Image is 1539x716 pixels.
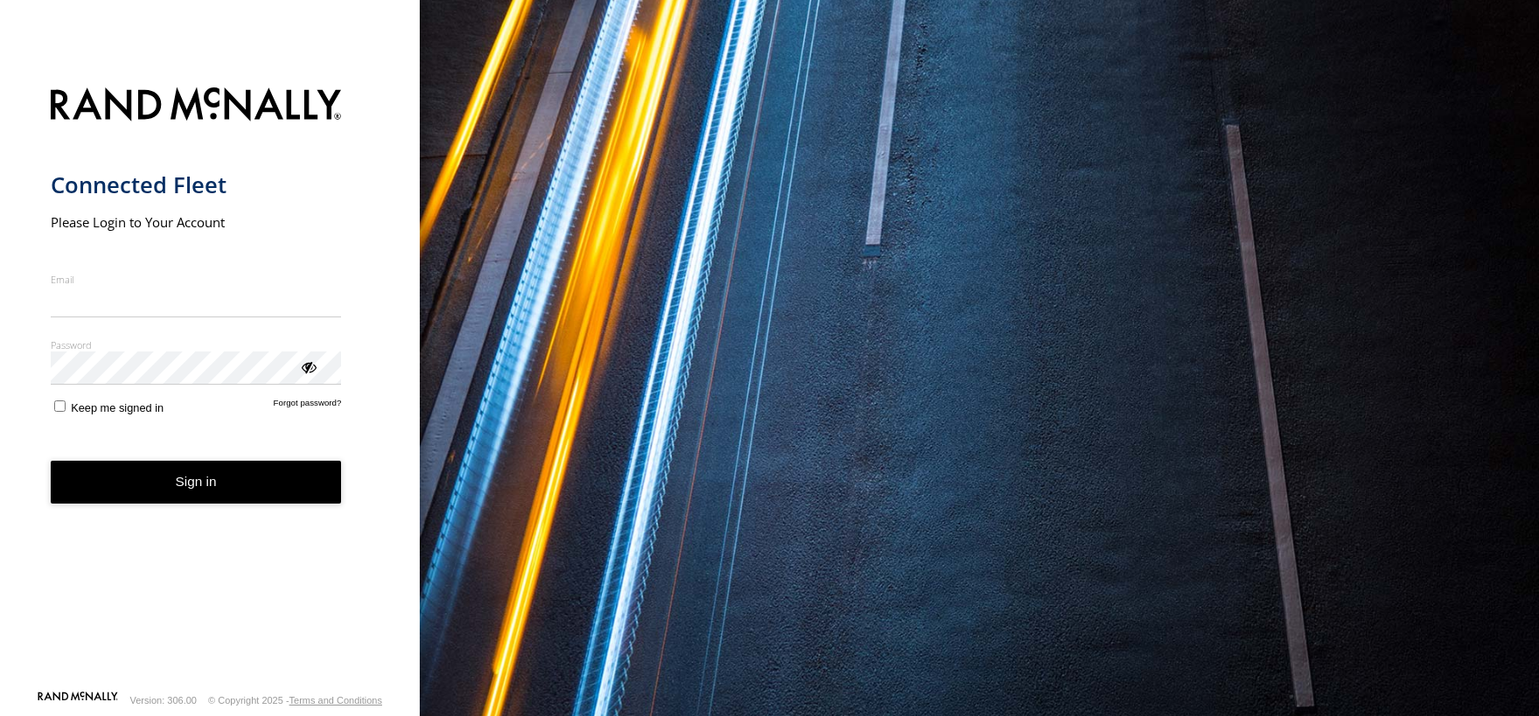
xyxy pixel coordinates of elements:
img: Rand McNally [51,84,342,129]
span: Keep me signed in [71,401,164,414]
h1: Connected Fleet [51,170,342,199]
label: Email [51,273,342,286]
button: Sign in [51,461,342,504]
div: © Copyright 2025 - [208,695,382,706]
a: Terms and Conditions [289,695,382,706]
div: Version: 306.00 [130,695,197,706]
label: Password [51,338,342,351]
a: Forgot password? [274,398,342,414]
input: Keep me signed in [54,400,66,412]
form: main [51,77,370,690]
a: Visit our Website [38,692,118,709]
h2: Please Login to Your Account [51,213,342,231]
div: ViewPassword [299,358,317,375]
